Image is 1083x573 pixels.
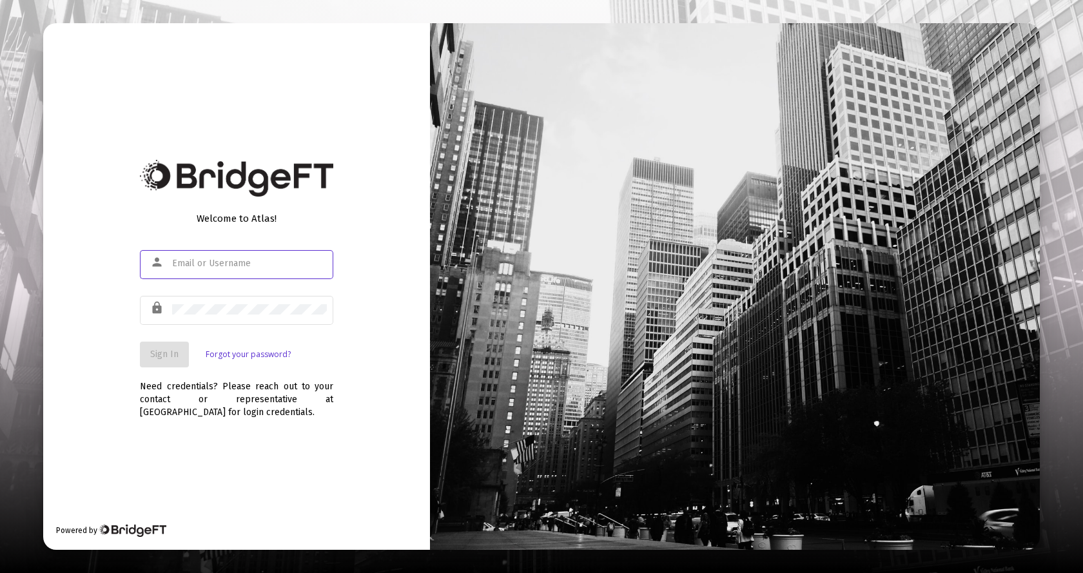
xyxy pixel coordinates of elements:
img: Bridge Financial Technology Logo [99,524,166,537]
div: Welcome to Atlas! [140,212,333,225]
img: Bridge Financial Technology Logo [140,160,333,197]
a: Forgot your password? [206,348,291,361]
div: Powered by [56,524,166,537]
span: Sign In [150,349,179,360]
button: Sign In [140,342,189,367]
input: Email or Username [172,258,327,269]
mat-icon: person [150,255,166,270]
mat-icon: lock [150,300,166,316]
div: Need credentials? Please reach out to your contact or representative at [GEOGRAPHIC_DATA] for log... [140,367,333,419]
